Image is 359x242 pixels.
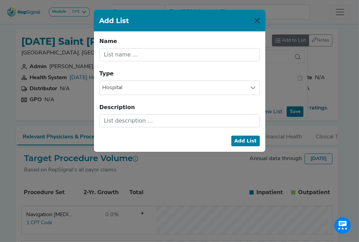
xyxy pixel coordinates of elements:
label: Type [99,70,114,78]
button: Add List [231,136,260,146]
label: Description [99,103,135,112]
button: Close [252,15,263,26]
input: List description ... [99,114,260,127]
label: Name [99,37,117,45]
input: List name ... [99,48,260,61]
span: Hospital [100,81,246,95]
h1: Add List [99,15,129,26]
